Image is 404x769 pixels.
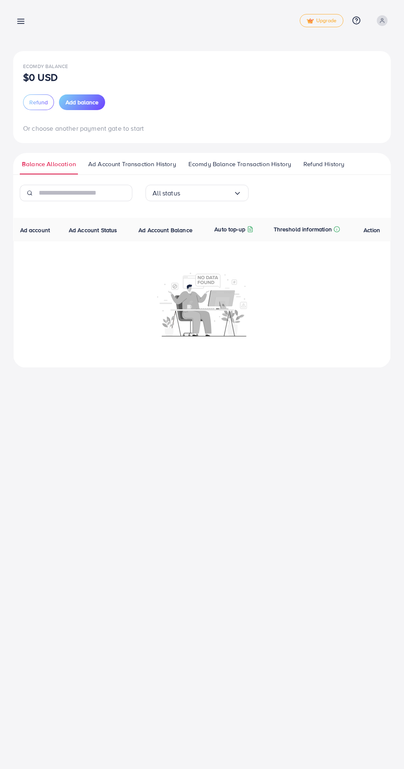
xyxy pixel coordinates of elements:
span: Balance Allocation [22,160,76,169]
button: Add balance [59,94,105,110]
span: Ad account [20,226,50,234]
img: tick [307,18,314,24]
span: Refund [29,98,48,106]
div: Search for option [146,185,249,201]
span: Refund History [303,160,344,169]
span: Action [364,226,380,234]
span: All status [153,187,180,200]
p: Auto top-up [214,224,245,234]
span: Ad Account Transaction History [88,160,176,169]
input: Search for option [180,187,233,200]
span: Ecomdy Balance [23,63,68,70]
span: Ad Account Status [69,226,117,234]
span: Ecomdy Balance Transaction History [188,160,291,169]
p: Threshold information [274,224,332,234]
img: No account [157,272,247,336]
a: tickUpgrade [300,14,343,27]
p: Or choose another payment gate to start [23,123,381,133]
button: Refund [23,94,54,110]
span: Ad Account Balance [139,226,193,234]
span: Upgrade [307,18,336,24]
span: Add balance [66,98,99,106]
p: $0 USD [23,72,58,82]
